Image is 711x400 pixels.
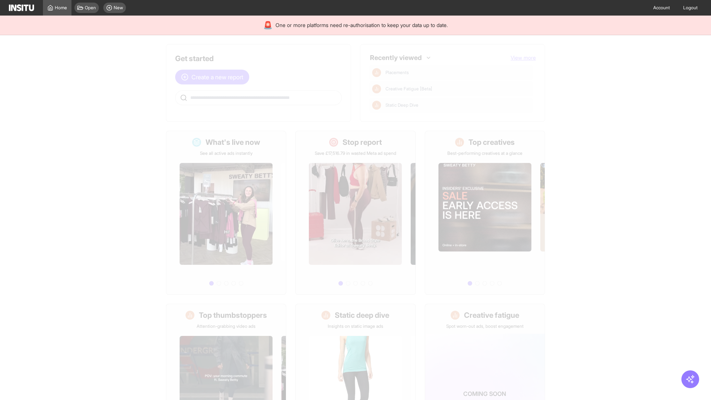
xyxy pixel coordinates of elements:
[9,4,34,11] img: Logo
[85,5,96,11] span: Open
[55,5,67,11] span: Home
[276,21,448,29] span: One or more platforms need re-authorisation to keep your data up to date.
[114,5,123,11] span: New
[263,20,273,30] div: 🚨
